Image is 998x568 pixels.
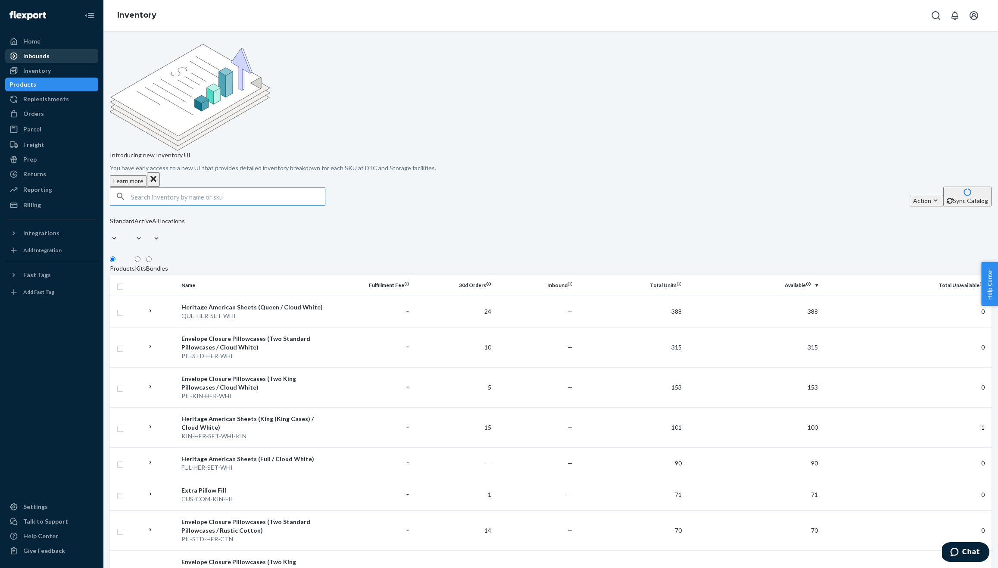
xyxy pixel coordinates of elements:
a: Inbounds [5,49,98,63]
div: Settings [23,502,48,511]
div: Active [134,217,152,225]
span: 90 [675,459,682,467]
div: Envelope Closure Pillowcases (Two Standard Pillowcases / Rustic Cotton) [181,518,327,535]
button: Close [147,172,160,187]
div: PIL-STD-HER-WHI [181,352,327,360]
div: Replenishments [23,95,69,103]
div: Prep [23,155,37,164]
button: Help Center [981,262,998,306]
button: Open account menu [965,7,982,24]
th: Total Units [576,275,685,296]
a: Freight [5,138,98,152]
p: You have early access to a new UI that provides detailed inventory breakdown for each SKU at DTC ... [110,164,992,172]
button: Action [910,195,943,206]
div: Billing [23,201,41,209]
button: Sync Catalog [943,187,992,206]
p: ... [334,381,409,390]
div: Envelope Closure Pillowcases (Two Standard Pillowcases / Cloud White) [181,334,327,352]
ol: breadcrumbs [110,3,163,28]
th: Name [178,275,331,296]
div: Envelope Closure Pillowcases (Two King Pillowcases / Cloud White) [181,375,327,392]
input: Bundles [146,256,152,262]
input: All locations [152,225,153,234]
button: Integrations [5,226,98,240]
p: ... [334,421,409,430]
span: 100 [808,424,818,431]
th: Available [685,275,821,296]
td: 1 [413,479,495,510]
a: Orders [5,107,98,121]
div: Give Feedback [23,546,65,555]
div: Products [110,264,135,273]
span: 1 [981,424,985,431]
div: Reporting [23,185,52,194]
img: Flexport logo [9,11,46,20]
a: Add Fast Tag [5,285,98,299]
span: 0 [981,343,985,351]
div: All locations [152,217,185,225]
p: ... [334,305,409,314]
div: Integrations [23,229,59,237]
div: Inbounds [23,52,50,60]
span: — [568,459,573,467]
div: PIL-KIN-HER-WHI [181,392,327,400]
span: — [568,308,573,315]
div: Freight [23,140,44,149]
td: 24 [413,296,495,327]
button: Talk to Support [5,515,98,528]
div: Add Integration [23,247,62,254]
input: Kits [135,256,140,262]
span: 315 [671,343,682,351]
a: Help Center [5,529,98,543]
input: Active [134,225,135,234]
a: Returns [5,167,98,181]
input: Search inventory by name or sku [131,188,325,205]
p: ... [334,457,409,465]
div: Heritage American Sheets (King (King Cases) / Cloud White) [181,415,327,432]
a: Billing [5,198,98,212]
td: 15 [413,407,495,447]
p: ... [334,341,409,350]
div: Inventory [23,66,51,75]
div: Parcel [23,125,41,134]
div: PIL-STD-HER-CTN [181,535,327,543]
button: Close Navigation [81,7,98,24]
td: 10 [413,327,495,367]
p: ... [334,488,409,497]
th: Total Unavailable [821,275,992,296]
a: Replenishments [5,92,98,106]
span: 388 [671,308,682,315]
div: Orders [23,109,44,118]
span: 0 [981,491,985,498]
button: Learn more [110,175,147,187]
a: Home [5,34,98,48]
span: — [568,424,573,431]
div: Heritage American Sheets (Queen / Cloud White) [181,303,327,312]
div: KIN-HER-SET-WHI-KIN [181,432,327,440]
div: Standard [110,217,134,225]
a: Reporting [5,183,98,197]
div: Fast Tags [23,271,51,279]
a: Inventory [117,10,156,20]
span: — [568,384,573,391]
a: Inventory [5,64,98,78]
span: 71 [811,491,818,498]
a: Prep [5,153,98,166]
button: Open notifications [946,7,964,24]
span: 153 [671,384,682,391]
span: — [568,527,573,534]
div: Products [9,80,36,89]
a: Add Integration [5,243,98,257]
span: 0 [981,459,985,467]
span: 315 [808,343,818,351]
span: — [568,491,573,498]
div: Talk to Support [23,517,68,526]
div: Action [913,196,940,205]
p: Introducing new Inventory UI [110,151,992,159]
div: Home [23,37,41,46]
span: 90 [811,459,818,467]
span: 71 [675,491,682,498]
div: Extra Pillow Fill [181,486,327,495]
